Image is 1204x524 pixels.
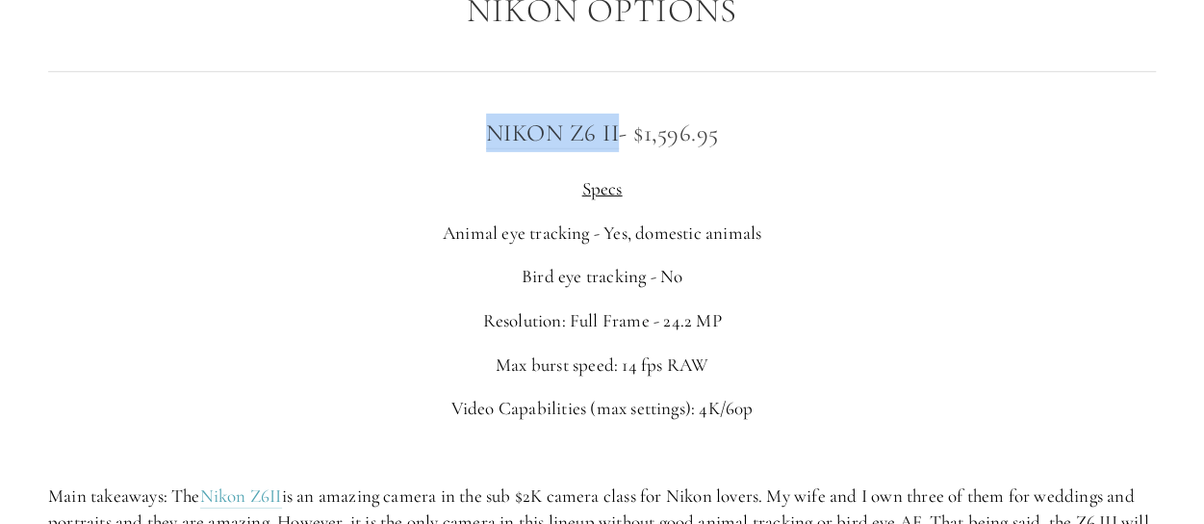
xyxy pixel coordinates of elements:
a: Nikon Z6 II [486,118,620,149]
p: Bird eye tracking - No [48,264,1156,290]
p: Resolution: Full Frame - 24.2 MP [48,308,1156,334]
p: Animal eye tracking - Yes, domestic animals [48,221,1156,247]
p: Video Capabilities (max settings): 4K/60p [48,396,1156,422]
a: Nikon Z6II [200,485,282,509]
p: Max burst speed: 14 fps RAW [48,353,1156,379]
span: Specs [582,177,623,199]
h3: - $1,596.95 [48,114,1156,152]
